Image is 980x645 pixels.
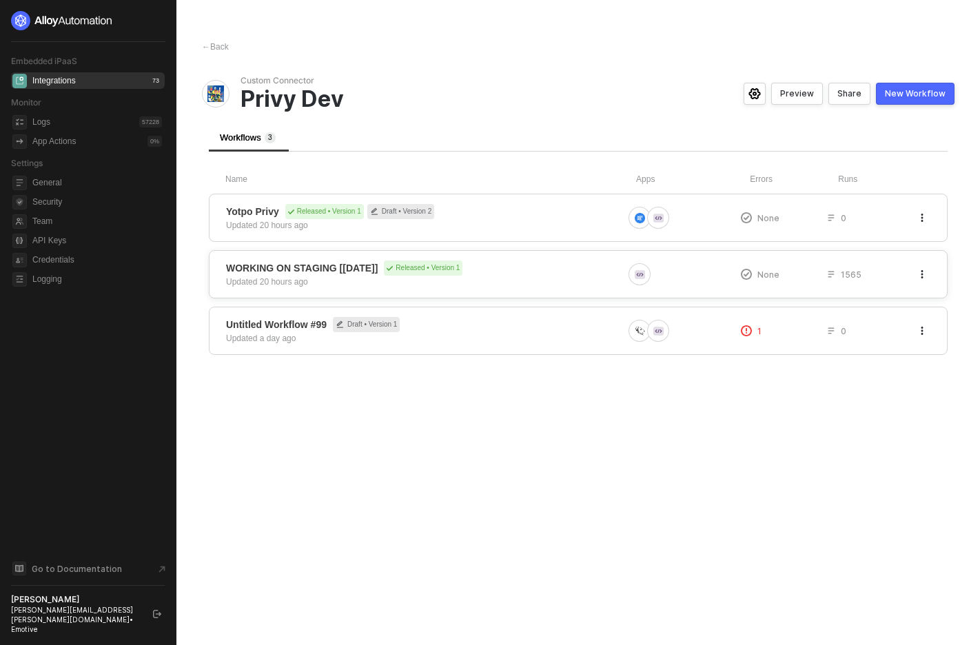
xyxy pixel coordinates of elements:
[635,213,645,223] img: icon
[653,213,664,223] img: icon
[226,332,296,345] div: Updated a day ago
[635,326,645,336] img: icon
[741,325,752,336] span: icon-exclamation
[32,116,50,128] div: Logs
[32,563,122,575] span: Go to Documentation
[32,271,162,287] span: Logging
[12,176,27,190] span: general
[12,195,27,209] span: security
[241,75,635,86] span: Custom Connector
[841,212,846,224] span: 0
[11,594,141,605] div: [PERSON_NAME]
[139,116,162,127] div: 57228
[155,562,169,576] span: document-arrow
[12,115,27,130] span: icon-logs
[12,214,27,229] span: team
[11,97,41,107] span: Monitor
[12,272,27,287] span: logging
[226,205,279,218] span: Yotpo Privy
[635,269,645,280] img: icon
[202,42,210,52] span: ←
[226,261,378,275] span: WORKING ON STAGING [[DATE]]
[827,214,835,222] span: icon-list
[11,560,165,577] a: Knowledge Base
[741,212,752,223] span: icon-exclamation
[32,75,76,87] div: Integrations
[226,276,308,288] div: Updated 20 hours ago
[841,325,846,337] span: 0
[226,318,327,331] span: Untitled Workflow #99
[220,132,276,143] span: Workflows
[757,269,779,280] span: None
[384,260,462,276] div: Released • Version 1
[12,562,26,575] span: documentation
[32,136,76,147] div: App Actions
[838,174,931,185] div: Runs
[841,269,861,280] span: 1565
[780,88,814,99] div: Preview
[147,136,162,147] div: 0 %
[12,74,27,88] span: integrations
[226,219,308,232] div: Updated 20 hours ago
[268,134,272,141] span: 3
[11,158,43,168] span: Settings
[771,83,823,105] button: Preview
[12,253,27,267] span: credentials
[11,605,141,634] div: [PERSON_NAME][EMAIL_ADDRESS][PERSON_NAME][DOMAIN_NAME] • Emotive
[202,41,229,53] div: Back
[32,194,162,210] span: Security
[757,325,762,337] span: 1
[150,75,162,86] div: 73
[757,212,779,224] span: None
[12,134,27,149] span: icon-app-actions
[241,86,635,112] span: Privy Dev
[32,232,162,249] span: API Keys
[153,610,161,618] span: logout
[827,270,835,278] span: icon-list
[741,269,752,280] span: icon-exclamation
[750,174,838,185] div: Errors
[876,83,955,105] button: New Workflow
[32,213,162,229] span: Team
[748,88,761,99] span: icon-settings
[207,85,224,102] img: integration-icon
[11,56,77,66] span: Embedded iPaaS
[32,252,162,268] span: Credentials
[285,204,364,219] div: Released • Version 1
[636,174,750,185] div: Apps
[885,88,946,99] div: New Workflow
[225,174,636,185] div: Name
[827,327,835,335] span: icon-list
[653,326,664,336] img: icon
[837,88,861,99] div: Share
[11,11,113,30] img: logo
[11,11,165,30] a: logo
[828,83,870,105] button: Share
[32,174,162,191] span: General
[12,234,27,248] span: api-key
[333,317,400,332] span: Draft • Version 1
[367,204,434,219] div: Draft • Version 2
